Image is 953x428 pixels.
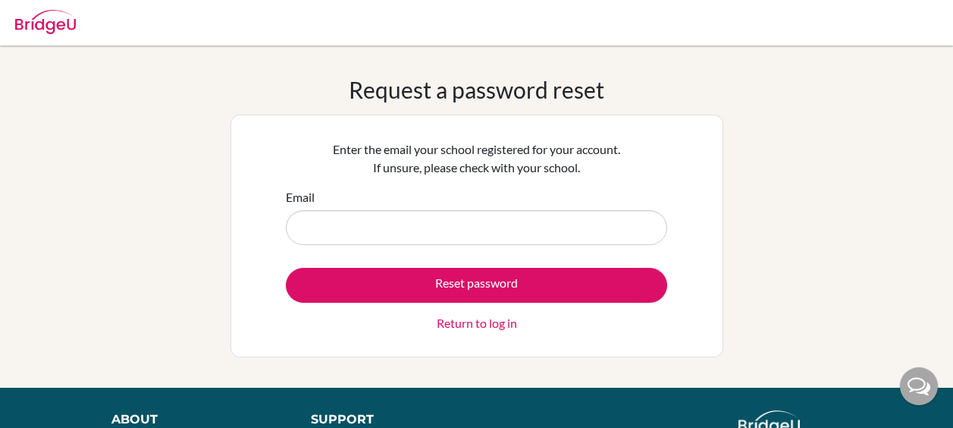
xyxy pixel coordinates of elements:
label: Email [286,188,315,206]
h1: Request a password reset [349,76,604,103]
p: Enter the email your school registered for your account. If unsure, please check with your school. [286,140,667,177]
img: Bridge-U [15,10,76,34]
button: Reset password [286,268,667,303]
a: Return to log in [437,314,517,332]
